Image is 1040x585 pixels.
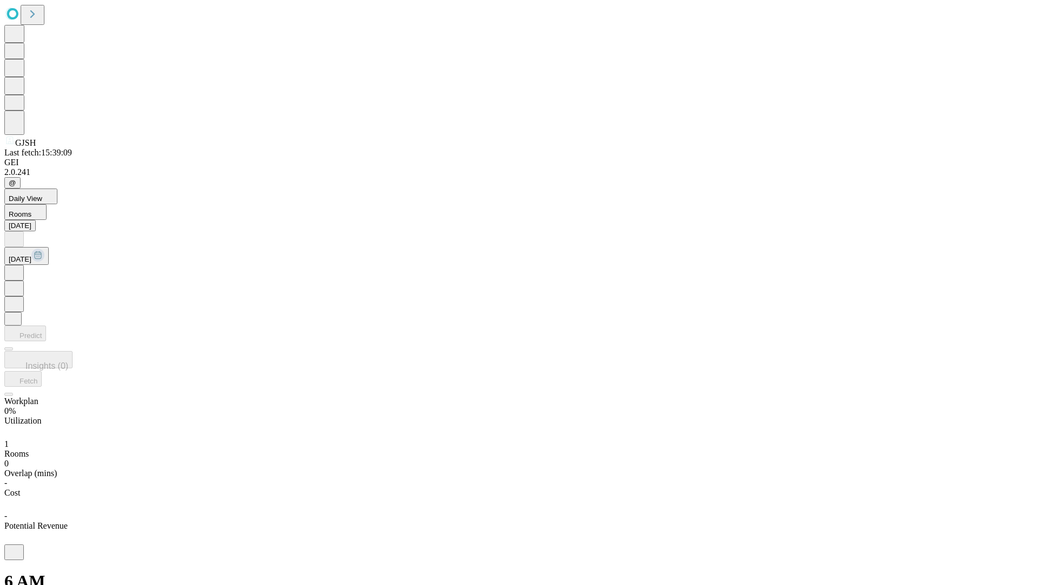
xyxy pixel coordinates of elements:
span: Workplan [4,396,38,406]
span: Daily View [9,194,42,203]
span: [DATE] [9,255,31,263]
span: Insights (0) [25,361,68,370]
span: 1 [4,439,9,448]
button: Rooms [4,204,47,220]
span: - [4,478,7,487]
button: [DATE] [4,220,36,231]
span: Utilization [4,416,41,425]
span: @ [9,179,16,187]
span: Rooms [9,210,31,218]
span: Cost [4,488,20,497]
span: Potential Revenue [4,521,68,530]
button: Predict [4,326,46,341]
button: Daily View [4,188,57,204]
span: Rooms [4,449,29,458]
div: GEI [4,158,1036,167]
span: - [4,511,7,521]
span: Last fetch: 15:39:09 [4,148,72,157]
button: Fetch [4,371,42,387]
span: 0% [4,406,16,415]
button: @ [4,177,21,188]
button: [DATE] [4,247,49,265]
span: GJSH [15,138,36,147]
button: Insights (0) [4,351,73,368]
span: 0 [4,459,9,468]
span: Overlap (mins) [4,469,57,478]
div: 2.0.241 [4,167,1036,177]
